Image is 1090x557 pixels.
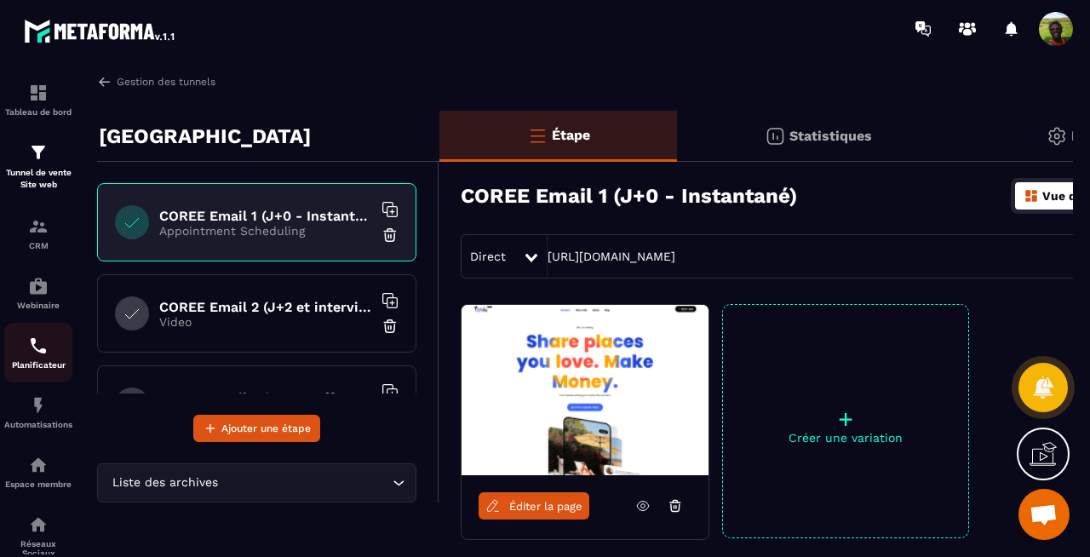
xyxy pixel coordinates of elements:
[479,492,589,520] a: Éditer la page
[159,224,372,238] p: Appointment Scheduling
[4,107,72,117] p: Tableau de bord
[462,305,708,475] img: image
[97,74,112,89] img: arrow
[159,390,372,406] h6: COREE Email 3 (J+4 et offre spéciale)
[193,415,320,442] button: Ajouter une étape
[789,128,872,144] p: Statistiques
[97,463,416,502] div: Search for option
[4,360,72,370] p: Planificateur
[723,407,968,431] p: +
[28,276,49,296] img: automations
[28,455,49,475] img: automations
[28,395,49,416] img: automations
[548,250,675,263] a: [URL][DOMAIN_NAME]
[381,227,399,244] img: trash
[159,208,372,224] h6: COREE Email 1 (J+0 - Instantané)
[28,142,49,163] img: formation
[4,263,72,323] a: automationsautomationsWebinaire
[4,479,72,489] p: Espace membre
[4,382,72,442] a: automationsautomationsAutomatisations
[381,318,399,335] img: trash
[24,15,177,46] img: logo
[4,323,72,382] a: schedulerschedulerPlanificateur
[1047,126,1067,146] img: setting-gr.5f69749f.svg
[4,301,72,310] p: Webinaire
[552,127,590,143] p: Étape
[28,83,49,103] img: formation
[527,125,548,146] img: bars-o.4a397970.svg
[1024,188,1039,204] img: dashboard-orange.40269519.svg
[99,119,311,153] p: [GEOGRAPHIC_DATA]
[4,442,72,502] a: automationsautomationsEspace membre
[470,250,506,263] span: Direct
[97,74,215,89] a: Gestion des tunnels
[461,184,797,208] h3: COREE Email 1 (J+0 - Instantané)
[4,420,72,429] p: Automatisations
[28,336,49,356] img: scheduler
[28,514,49,535] img: social-network
[4,167,72,191] p: Tunnel de vente Site web
[159,315,372,329] p: Video
[221,420,311,437] span: Ajouter une étape
[159,299,372,315] h6: COREE Email 2 (J+2 et interview)
[108,474,221,492] span: Liste des archives
[4,204,72,263] a: formationformationCRM
[4,129,72,204] a: formationformationTunnel de vente Site web
[4,241,72,250] p: CRM
[723,431,968,445] p: Créer une variation
[28,216,49,237] img: formation
[765,126,785,146] img: stats.20deebd0.svg
[221,474,388,492] input: Search for option
[1018,489,1070,540] a: Ouvrir le chat
[4,70,72,129] a: formationformationTableau de bord
[509,500,582,513] span: Éditer la page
